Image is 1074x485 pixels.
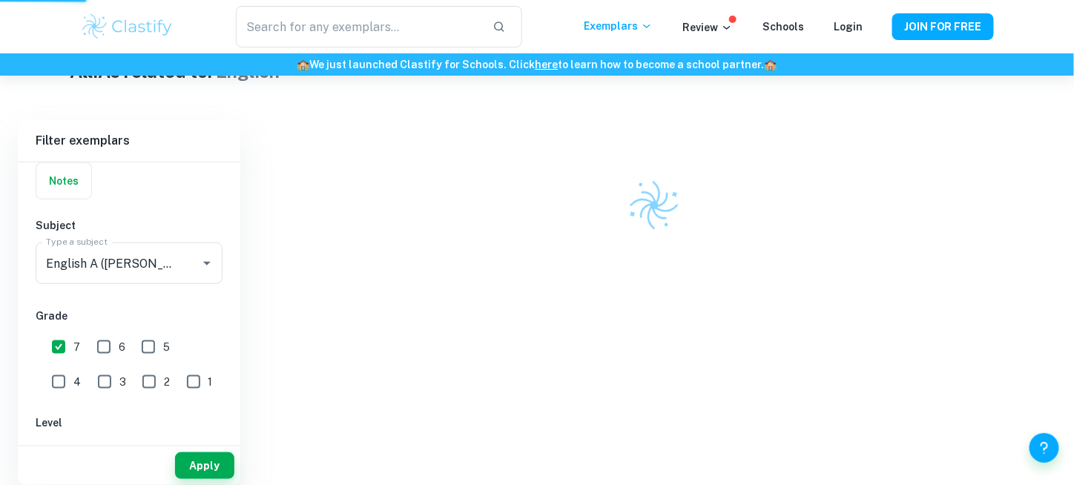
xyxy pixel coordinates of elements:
[3,56,1071,73] h6: We just launched Clastify for Schools. Click to learn how to become a school partner.
[622,174,686,237] img: Clastify logo
[682,19,733,36] p: Review
[584,18,653,34] p: Exemplars
[73,339,80,355] span: 7
[36,308,223,324] h6: Grade
[834,21,863,33] a: Login
[197,253,217,274] button: Open
[236,6,481,47] input: Search for any exemplars...
[36,163,91,199] button: Notes
[175,452,234,479] button: Apply
[297,59,310,70] span: 🏫
[73,374,81,390] span: 4
[892,13,994,40] button: JOIN FOR FREE
[164,374,170,390] span: 2
[163,339,170,355] span: 5
[119,339,125,355] span: 6
[765,59,777,70] span: 🏫
[18,120,240,162] h6: Filter exemplars
[762,21,804,33] a: Schools
[1029,433,1059,463] button: Help and Feedback
[36,217,223,234] h6: Subject
[46,236,108,248] label: Type a subject
[536,59,559,70] a: here
[119,374,126,390] span: 3
[36,415,223,431] h6: Level
[208,374,213,390] span: 1
[80,12,174,42] img: Clastify logo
